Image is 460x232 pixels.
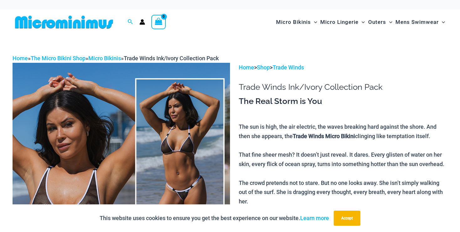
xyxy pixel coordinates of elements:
span: Menu Toggle [311,14,317,30]
a: Micro BikinisMenu ToggleMenu Toggle [274,13,319,32]
span: Menu Toggle [358,14,365,30]
span: Micro Lingerie [320,14,358,30]
a: Learn more [300,215,329,221]
a: Micro Bikinis [88,55,121,62]
img: MM SHOP LOGO FLAT [13,15,116,29]
a: Mens SwimwearMenu ToggleMenu Toggle [394,13,447,32]
span: Mens Swimwear [395,14,439,30]
a: Account icon link [139,19,145,25]
a: Home [13,55,28,62]
span: » » » [13,55,219,62]
a: Trade Winds [273,64,304,71]
h3: The Real Storm is You [239,96,447,107]
a: OutersMenu ToggleMenu Toggle [367,13,394,32]
span: Micro Bikinis [276,14,311,30]
a: The Micro Bikini Shop [31,55,86,62]
a: View Shopping Cart, empty [151,15,166,29]
a: Search icon link [128,18,133,26]
a: Home [239,64,254,71]
span: Menu Toggle [386,14,392,30]
span: Outers [368,14,386,30]
b: Trade Winds Micro Bikini [293,133,355,139]
a: Micro LingerieMenu ToggleMenu Toggle [319,13,366,32]
nav: Site Navigation [274,12,447,33]
a: Shop [257,64,270,71]
span: Trade Winds Ink/Ivory Collection Pack [124,55,219,62]
p: > > [239,63,447,72]
span: Menu Toggle [439,14,445,30]
p: This website uses cookies to ensure you get the best experience on our website. [100,213,329,223]
button: Accept [334,211,360,226]
h1: Trade Winds Ink/Ivory Collection Pack [239,82,447,92]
